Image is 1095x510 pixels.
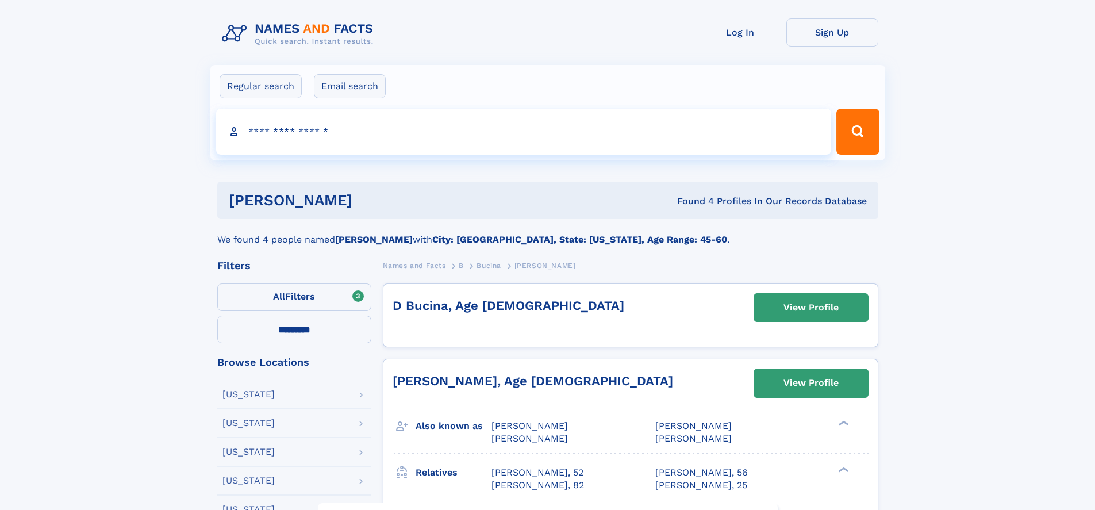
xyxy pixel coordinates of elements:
[836,109,879,155] button: Search Button
[754,369,868,397] a: View Profile
[477,262,501,270] span: Bucina
[459,258,464,273] a: B
[416,463,491,482] h3: Relatives
[514,195,867,208] div: Found 4 Profiles In Our Records Database
[383,258,446,273] a: Names and Facts
[416,416,491,436] h3: Also known as
[514,262,576,270] span: [PERSON_NAME]
[273,291,285,302] span: All
[491,420,568,431] span: [PERSON_NAME]
[477,258,501,273] a: Bucina
[217,18,383,49] img: Logo Names and Facts
[220,74,302,98] label: Regular search
[222,390,275,399] div: [US_STATE]
[655,433,732,444] span: [PERSON_NAME]
[655,479,747,492] a: [PERSON_NAME], 25
[229,193,515,208] h1: [PERSON_NAME]
[222,419,275,428] div: [US_STATE]
[217,357,371,367] div: Browse Locations
[222,476,275,485] div: [US_STATE]
[314,74,386,98] label: Email search
[217,260,371,271] div: Filters
[754,294,868,321] a: View Profile
[836,419,850,427] div: ❯
[335,234,413,245] b: [PERSON_NAME]
[783,294,839,321] div: View Profile
[836,466,850,473] div: ❯
[222,447,275,457] div: [US_STATE]
[432,234,727,245] b: City: [GEOGRAPHIC_DATA], State: [US_STATE], Age Range: 45-60
[694,18,786,47] a: Log In
[491,466,583,479] a: [PERSON_NAME], 52
[655,420,732,431] span: [PERSON_NAME]
[217,219,878,247] div: We found 4 people named with .
[393,298,624,313] a: D Bucina, Age [DEMOGRAPHIC_DATA]
[655,466,748,479] a: [PERSON_NAME], 56
[393,374,673,388] a: [PERSON_NAME], Age [DEMOGRAPHIC_DATA]
[491,433,568,444] span: [PERSON_NAME]
[783,370,839,396] div: View Profile
[217,283,371,311] label: Filters
[216,109,832,155] input: search input
[459,262,464,270] span: B
[786,18,878,47] a: Sign Up
[491,479,584,492] a: [PERSON_NAME], 82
